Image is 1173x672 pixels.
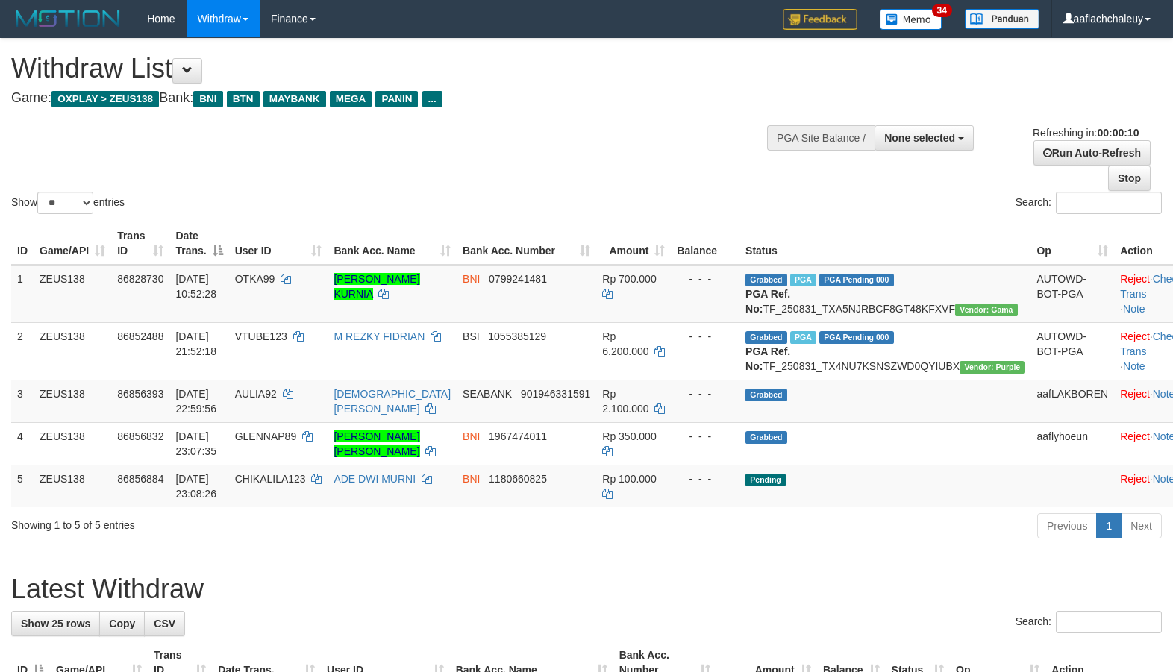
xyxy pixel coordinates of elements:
[117,430,163,442] span: 86856832
[11,91,767,106] h4: Game: Bank:
[463,388,512,400] span: SEABANK
[489,430,547,442] span: Copy 1967474011 to clipboard
[783,9,857,30] img: Feedback.jpg
[602,430,656,442] span: Rp 350.000
[235,388,277,400] span: AULIA92
[489,273,547,285] span: Copy 0799241481 to clipboard
[880,9,942,30] img: Button%20Memo.svg
[488,330,546,342] span: Copy 1055385129 to clipboard
[117,330,163,342] span: 86852488
[677,329,733,344] div: - - -
[175,388,216,415] span: [DATE] 22:59:56
[11,512,478,533] div: Showing 1 to 5 of 5 entries
[965,9,1039,29] img: panduan.png
[960,361,1025,374] span: Vendor URL: https://trx4.1velocity.biz
[193,91,222,107] span: BNI
[1033,140,1151,166] a: Run Auto-Refresh
[521,388,590,400] span: Copy 901946331591 to clipboard
[1120,388,1150,400] a: Reject
[884,132,955,144] span: None selected
[1097,127,1139,139] strong: 00:00:10
[745,345,790,372] b: PGA Ref. No:
[34,265,111,323] td: ZEUS138
[11,265,34,323] td: 1
[422,91,442,107] span: ...
[1108,166,1151,191] a: Stop
[11,7,125,30] img: MOTION_logo.png
[51,91,159,107] span: OXPLAY > ZEUS138
[99,611,145,636] a: Copy
[375,91,418,107] span: PANIN
[111,222,169,265] th: Trans ID: activate to sort column ascending
[34,380,111,422] td: ZEUS138
[109,618,135,629] span: Copy
[596,222,671,265] th: Amount: activate to sort column ascending
[229,222,328,265] th: User ID: activate to sort column ascending
[745,431,787,444] span: Grabbed
[34,322,111,380] td: ZEUS138
[334,473,416,485] a: ADE DWI MURNI
[790,331,816,344] span: Marked by aafsolysreylen
[602,273,656,285] span: Rp 700.000
[235,330,287,342] span: VTUBE123
[330,91,372,107] span: MEGA
[235,473,306,485] span: CHIKALILA123
[745,331,787,344] span: Grabbed
[1030,322,1114,380] td: AUTOWD-BOT-PGA
[34,222,111,265] th: Game/API: activate to sort column ascending
[37,192,93,214] select: Showentries
[175,273,216,300] span: [DATE] 10:52:28
[602,388,648,415] span: Rp 2.100.000
[463,273,480,285] span: BNI
[21,618,90,629] span: Show 25 rows
[745,274,787,286] span: Grabbed
[175,430,216,457] span: [DATE] 23:07:35
[463,430,480,442] span: BNI
[117,273,163,285] span: 86828730
[1037,513,1097,538] a: Previous
[117,388,163,400] span: 86856393
[739,222,1030,265] th: Status
[790,274,816,286] span: Marked by aafsreyleap
[169,222,228,265] th: Date Trans.: activate to sort column descending
[334,330,425,342] a: M REZKY FIDRIAN
[955,304,1018,316] span: Vendor URL: https://trx31.1velocity.biz
[1120,273,1150,285] a: Reject
[1030,222,1114,265] th: Op: activate to sort column ascending
[11,222,34,265] th: ID
[463,330,480,342] span: BSI
[1096,513,1122,538] a: 1
[489,473,547,485] span: Copy 1180660825 to clipboard
[11,54,767,84] h1: Withdraw List
[144,611,185,636] a: CSV
[1030,380,1114,422] td: aafLAKBOREN
[1030,422,1114,465] td: aaflyhoeun
[677,386,733,401] div: - - -
[875,125,974,151] button: None selected
[328,222,457,265] th: Bank Acc. Name: activate to sort column ascending
[463,473,480,485] span: BNI
[175,330,216,357] span: [DATE] 21:52:18
[1016,192,1162,214] label: Search:
[1056,611,1162,633] input: Search:
[154,618,175,629] span: CSV
[671,222,739,265] th: Balance
[227,91,260,107] span: BTN
[932,4,952,17] span: 34
[1123,360,1145,372] a: Note
[1120,473,1150,485] a: Reject
[1016,611,1162,633] label: Search:
[235,430,296,442] span: GLENNAP89
[745,389,787,401] span: Grabbed
[745,474,786,486] span: Pending
[1033,127,1139,139] span: Refreshing in:
[334,430,419,457] a: [PERSON_NAME] [PERSON_NAME]
[11,465,34,507] td: 5
[334,273,419,300] a: [PERSON_NAME] KURNIA
[235,273,275,285] span: OTKA99
[739,265,1030,323] td: TF_250831_TXA5NJRBCF8GT48KFXVF
[117,473,163,485] span: 86856884
[11,322,34,380] td: 2
[602,473,656,485] span: Rp 100.000
[11,422,34,465] td: 4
